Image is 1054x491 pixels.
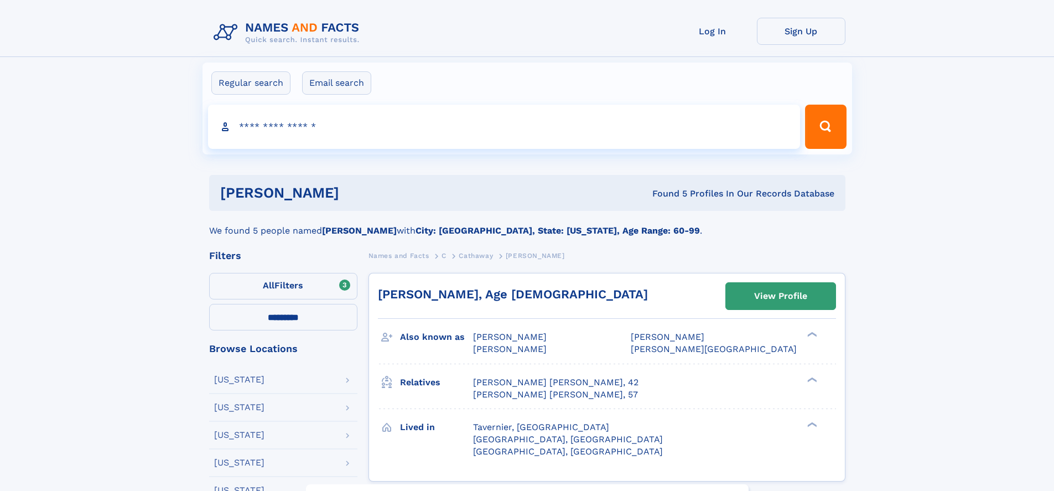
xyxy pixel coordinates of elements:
a: Cathaway [459,249,493,262]
div: View Profile [754,283,807,309]
label: Email search [302,71,371,95]
a: [PERSON_NAME] [PERSON_NAME], 57 [473,389,638,401]
a: View Profile [726,283,835,309]
button: Search Button [805,105,846,149]
span: Cathaway [459,252,493,260]
div: ❯ [804,421,818,428]
div: [US_STATE] [214,431,264,440]
b: City: [GEOGRAPHIC_DATA], State: [US_STATE], Age Range: 60-99 [416,225,700,236]
h3: Also known as [400,328,473,347]
span: Tavernier, [GEOGRAPHIC_DATA] [473,422,609,432]
input: search input [208,105,801,149]
span: [PERSON_NAME] [473,332,547,342]
span: [PERSON_NAME] [506,252,565,260]
h3: Lived in [400,418,473,437]
span: C [442,252,446,260]
img: Logo Names and Facts [209,18,368,48]
a: [PERSON_NAME] [PERSON_NAME], 42 [473,376,638,389]
span: [GEOGRAPHIC_DATA], [GEOGRAPHIC_DATA] [473,434,663,445]
span: [PERSON_NAME] [473,344,547,354]
label: Filters [209,273,357,299]
div: Found 5 Profiles In Our Records Database [496,188,834,200]
span: [PERSON_NAME][GEOGRAPHIC_DATA] [631,344,797,354]
div: We found 5 people named with . [209,211,845,237]
div: [US_STATE] [214,403,264,412]
span: [GEOGRAPHIC_DATA], [GEOGRAPHIC_DATA] [473,446,663,457]
b: [PERSON_NAME] [322,225,397,236]
label: Regular search [211,71,290,95]
a: Names and Facts [368,249,429,262]
h1: [PERSON_NAME] [220,186,496,200]
div: [US_STATE] [214,375,264,384]
div: [US_STATE] [214,458,264,467]
a: C [442,249,446,262]
span: [PERSON_NAME] [631,332,704,342]
a: Log In [668,18,757,45]
span: All [263,280,274,291]
a: Sign Up [757,18,845,45]
div: Filters [209,251,357,261]
div: ❯ [804,331,818,338]
div: Browse Locations [209,344,357,354]
a: [PERSON_NAME], Age [DEMOGRAPHIC_DATA] [378,287,648,301]
h3: Relatives [400,373,473,392]
div: ❯ [804,376,818,383]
